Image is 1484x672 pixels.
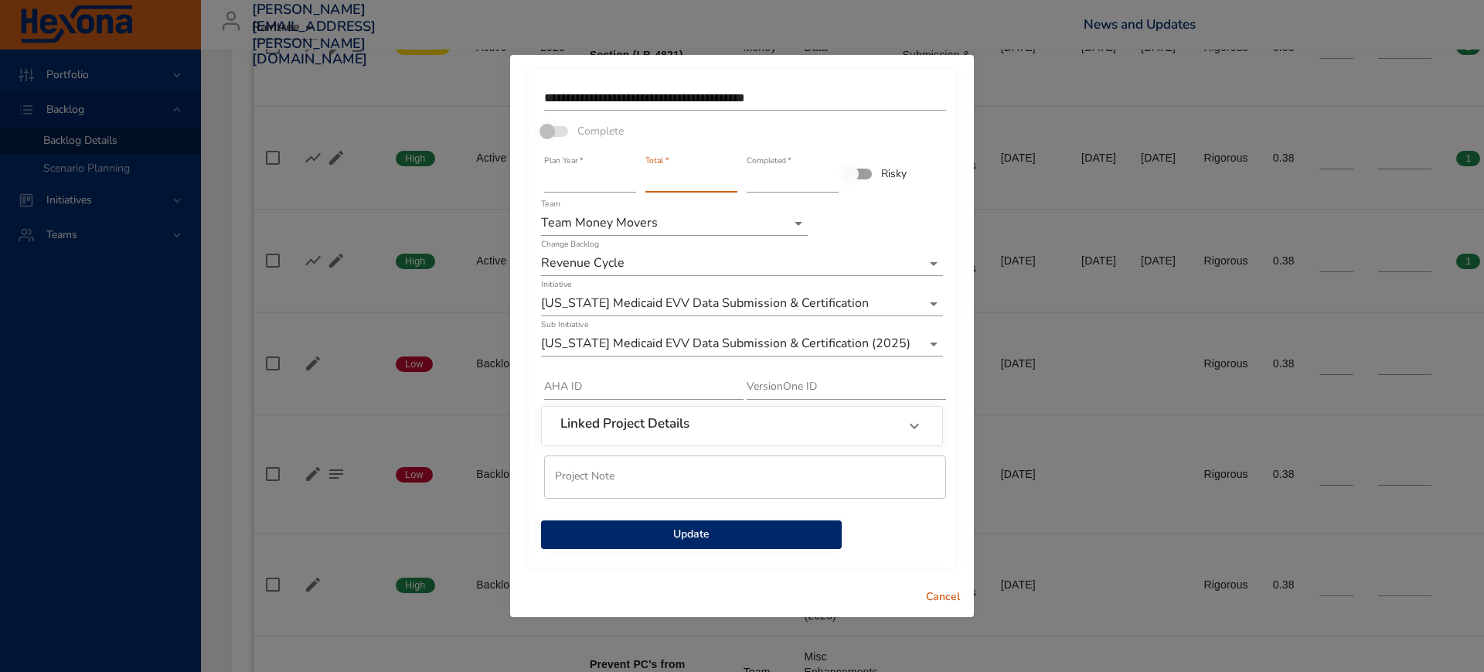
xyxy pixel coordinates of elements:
[645,156,669,165] label: Total
[553,525,829,544] span: Update
[924,588,962,607] span: Cancel
[918,583,968,612] button: Cancel
[542,407,942,445] div: Linked Project Details
[541,211,808,236] div: Team Money Movers
[541,292,943,316] div: [US_STATE] Medicaid EVV Data Submission & Certification
[747,156,791,165] label: Completed
[541,520,842,549] button: Update
[541,280,571,288] label: Initiative
[541,200,560,208] label: Team
[541,251,943,276] div: Revenue Cycle
[577,123,624,139] span: Complete
[541,332,943,356] div: [US_STATE] Medicaid EVV Data Submission & Certification (2025)
[881,165,907,182] span: Risky
[541,320,588,329] label: Sub Initiative
[560,416,689,432] h6: Linked Project Details
[544,156,583,165] label: Plan Year
[541,240,599,248] label: Change Backlog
